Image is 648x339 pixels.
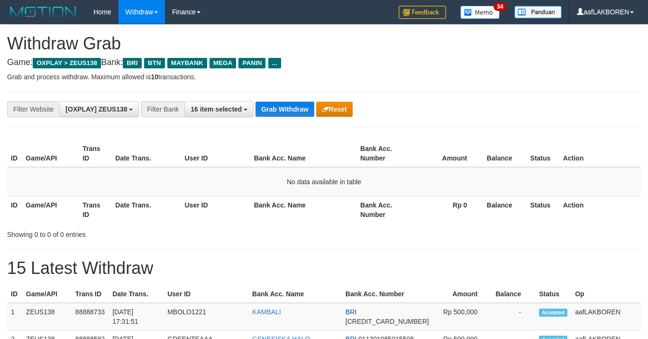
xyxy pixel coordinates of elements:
[413,196,481,223] th: Rp 0
[111,140,181,167] th: Date Trans.
[151,73,158,81] strong: 10
[33,58,101,68] span: OXPLAY > ZEUS138
[248,285,342,303] th: Bank Acc. Name
[7,101,59,117] div: Filter Website
[559,140,641,167] th: Action
[191,105,242,113] span: 16 item selected
[109,285,164,303] th: Date Trans.
[164,303,248,330] td: MBOLO1221
[571,285,641,303] th: Op
[433,285,492,303] th: Amount
[356,140,413,167] th: Bank Acc. Number
[316,102,353,117] button: Reset
[535,285,571,303] th: Status
[141,101,184,117] div: Filter Bank
[7,72,641,82] p: Grab and process withdraw. Maximum allowed is transactions.
[481,140,526,167] th: Balance
[252,308,281,316] a: KAMBALI
[72,303,109,330] td: 88888733
[433,303,492,330] td: Rp 500,000
[492,285,535,303] th: Balance
[22,285,72,303] th: Game/API
[167,58,207,68] span: MAYBANK
[65,105,127,113] span: [OXPLAY] ZEUS138
[210,58,237,68] span: MEGA
[7,196,22,223] th: ID
[7,259,641,278] h1: 15 Latest Withdraw
[111,196,181,223] th: Date Trans.
[493,2,506,11] span: 34
[356,196,413,223] th: Bank Acc. Number
[238,58,265,68] span: PANIN
[181,140,250,167] th: User ID
[7,285,22,303] th: ID
[481,196,526,223] th: Balance
[72,285,109,303] th: Trans ID
[109,303,164,330] td: [DATE] 17:31:51
[492,303,535,330] td: -
[250,196,356,223] th: Bank Acc. Name
[7,58,641,67] h4: Game: Bank:
[59,101,139,117] button: [OXPLAY] ZEUS138
[250,140,356,167] th: Bank Acc. Name
[346,308,356,316] span: BRI
[22,140,79,167] th: Game/API
[7,34,641,53] h1: Withdraw Grab
[7,5,79,19] img: MOTION_logo.png
[527,140,559,167] th: Status
[527,196,559,223] th: Status
[144,58,165,68] span: BTN
[7,303,22,330] td: 1
[22,303,72,330] td: ZEUS138
[181,196,250,223] th: User ID
[7,140,22,167] th: ID
[460,6,500,19] img: Button%20Memo.svg
[559,196,641,223] th: Action
[7,226,263,239] div: Showing 0 to 0 of 0 entries
[413,140,481,167] th: Amount
[123,58,141,68] span: BRI
[7,167,641,197] td: No data available in table
[184,101,254,117] button: 16 item selected
[346,318,429,325] span: Copy 687901034413533 to clipboard
[539,309,567,317] span: Accepted
[256,102,314,117] button: Grab Withdraw
[79,140,111,167] th: Trans ID
[79,196,111,223] th: Trans ID
[514,6,562,19] img: panduan.png
[571,303,641,330] td: aafLAKBOREN
[22,196,79,223] th: Game/API
[268,58,281,68] span: ...
[342,285,433,303] th: Bank Acc. Number
[399,6,446,19] img: Feedback.jpg
[164,285,248,303] th: User ID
